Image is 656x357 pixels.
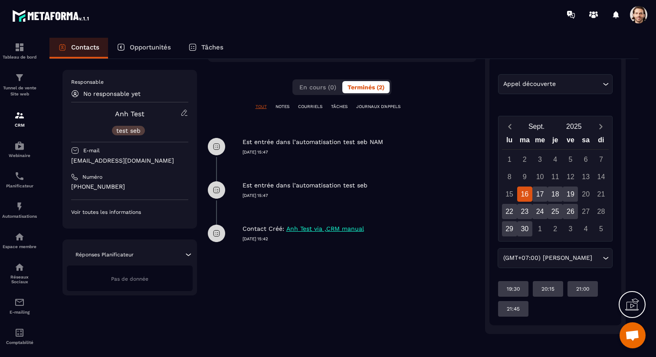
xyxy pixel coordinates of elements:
[116,128,141,134] p: test seb
[2,225,37,255] a: automationsautomationsEspace membre
[594,169,609,184] div: 14
[502,152,609,236] div: Calendar days
[502,134,609,236] div: Calendar wrapper
[548,169,563,184] div: 11
[502,187,517,202] div: 15
[243,193,476,199] p: [DATE] 15:47
[2,321,37,351] a: accountantaccountantComptabilité
[578,169,594,184] div: 13
[507,285,520,292] p: 19:30
[286,225,364,233] p: Anh Test via ,CRM manual
[2,164,37,195] a: schedulerschedulerPlanificateur
[532,134,548,149] div: me
[243,225,284,233] p: Contact Créé:
[82,174,102,180] p: Numéro
[2,310,37,314] p: E-mailing
[594,221,609,236] div: 5
[517,204,532,219] div: 23
[517,221,532,236] div: 30
[71,157,188,165] p: [EMAIL_ADDRESS][DOMAIN_NAME]
[49,38,108,59] a: Contacts
[83,147,100,154] p: E-mail
[548,152,563,167] div: 4
[594,253,600,263] input: Search for option
[532,152,548,167] div: 3
[548,134,563,149] div: je
[502,204,517,219] div: 22
[502,79,558,89] span: Appel découverte
[83,90,141,97] p: No responsable yet
[507,305,520,312] p: 21:45
[243,181,367,190] p: Est entrée dans l’automatisation test seb
[502,221,517,236] div: 29
[2,291,37,321] a: emailemailE-mailing
[115,110,144,118] a: Anh Test
[14,328,25,338] img: accountant
[502,134,517,149] div: lu
[2,153,37,158] p: Webinaire
[299,84,336,91] span: En cours (0)
[517,187,532,202] div: 16
[558,79,601,89] input: Search for option
[2,55,37,59] p: Tableau de bord
[14,110,25,121] img: formation
[2,340,37,345] p: Comptabilité
[71,209,188,216] p: Voir toutes les informations
[75,251,134,258] p: Réponses Planificateur
[578,134,594,149] div: sa
[563,169,578,184] div: 12
[502,169,517,184] div: 8
[14,171,25,181] img: scheduler
[498,248,613,268] div: Search for option
[2,123,37,128] p: CRM
[201,43,223,51] p: Tâches
[563,221,578,236] div: 3
[243,149,476,155] p: [DATE] 15:47
[2,134,37,164] a: automationsautomationsWebinaire
[14,72,25,83] img: formation
[502,152,517,167] div: 1
[12,8,90,23] img: logo
[563,134,578,149] div: ve
[331,104,348,110] p: TÂCHES
[348,84,384,91] span: Terminés (2)
[243,236,476,242] p: [DATE] 15:42
[517,134,532,149] div: ma
[594,134,609,149] div: di
[517,169,532,184] div: 9
[180,38,232,59] a: Tâches
[71,183,188,191] p: [PHONE_NUMBER]
[294,81,341,93] button: En cours (0)
[2,104,37,134] a: formationformationCRM
[2,195,37,225] a: automationsautomationsAutomatisations
[14,297,25,308] img: email
[563,187,578,202] div: 19
[2,255,37,291] a: social-networksocial-networkRéseaux Sociaux
[532,187,548,202] div: 17
[594,152,609,167] div: 7
[548,204,563,219] div: 25
[342,81,390,93] button: Terminés (2)
[532,221,548,236] div: 1
[593,121,609,132] button: Next month
[2,275,37,284] p: Réseaux Sociaux
[130,43,171,51] p: Opportunités
[517,152,532,167] div: 2
[14,201,25,212] img: automations
[501,253,594,263] span: (GMT+07:00) [PERSON_NAME]
[563,152,578,167] div: 5
[2,183,37,188] p: Planificateur
[578,221,594,236] div: 4
[532,204,548,219] div: 24
[2,66,37,104] a: formationformationTunnel de vente Site web
[276,104,289,110] p: NOTES
[298,104,322,110] p: COURRIELS
[518,119,555,134] button: Open months overlay
[111,276,148,282] span: Pas de donnée
[578,152,594,167] div: 6
[2,244,37,249] p: Espace membre
[14,262,25,272] img: social-network
[2,36,37,66] a: formationformationTableau de bord
[578,204,594,219] div: 27
[594,187,609,202] div: 21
